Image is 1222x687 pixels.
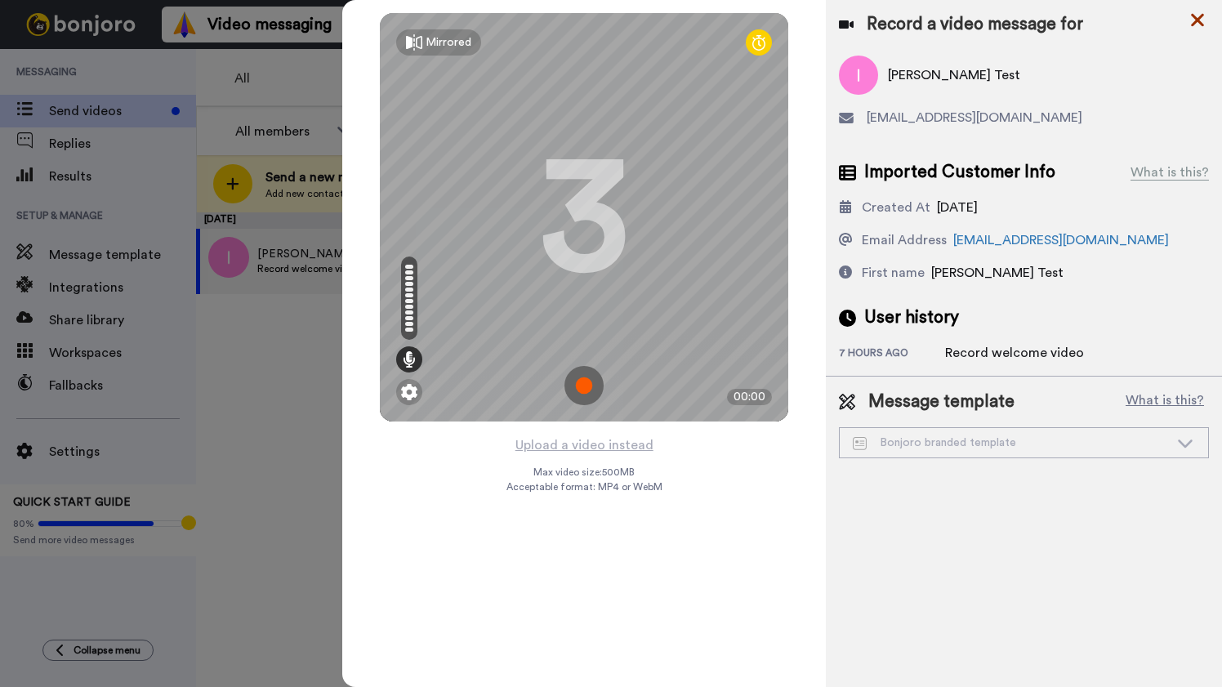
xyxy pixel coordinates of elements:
a: [EMAIL_ADDRESS][DOMAIN_NAME] [953,234,1169,247]
img: Message-temps.svg [853,437,867,450]
span: [DATE] [937,201,978,214]
span: Message template [868,390,1015,414]
span: Acceptable format: MP4 or WebM [506,480,662,493]
span: [PERSON_NAME] Test [931,266,1064,279]
span: Imported Customer Info [864,160,1055,185]
span: Max video size: 500 MB [533,466,635,479]
div: 00:00 [727,389,772,405]
div: Record welcome video [945,343,1084,363]
div: What is this? [1131,163,1209,182]
div: Email Address [862,230,947,250]
div: Created At [862,198,930,217]
button: Upload a video instead [511,435,658,456]
div: Bonjoro branded template [853,435,1169,451]
span: User history [864,306,959,330]
div: First name [862,263,925,283]
span: [EMAIL_ADDRESS][DOMAIN_NAME] [867,108,1082,127]
button: What is this? [1121,390,1209,414]
img: ic_gear.svg [401,384,417,400]
div: 3 [539,156,629,279]
div: 7 hours ago [839,346,945,363]
img: ic_record_start.svg [564,366,604,405]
